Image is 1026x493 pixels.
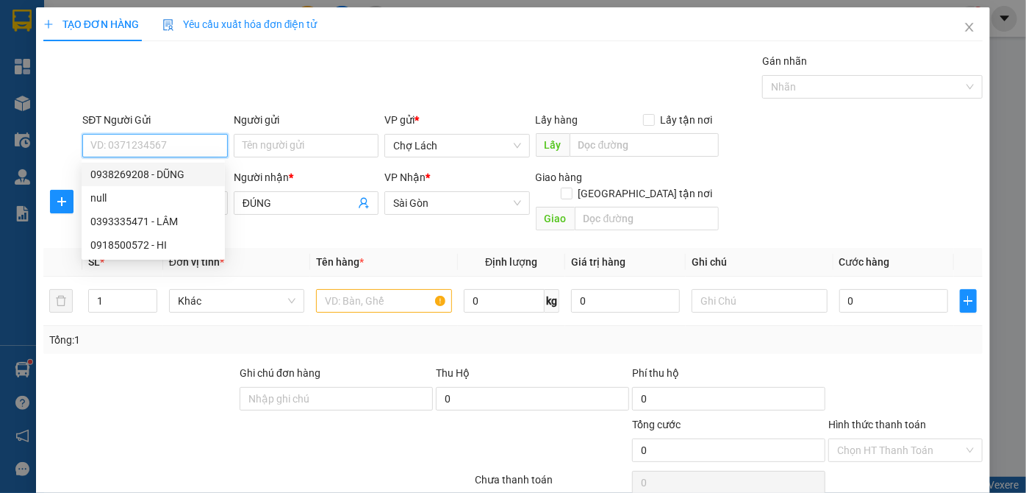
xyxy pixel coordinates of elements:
[90,213,216,230] div: 0393335471 - LÂM
[82,210,225,233] div: 0393335471 - LÂM
[485,256,537,268] span: Định lượng
[686,248,833,277] th: Ghi chú
[949,7,990,49] button: Close
[536,171,583,183] span: Giao hàng
[571,289,680,313] input: 0
[90,237,216,253] div: 0918500572 - HI
[50,190,73,213] button: plus
[545,289,559,313] span: kg
[536,114,578,126] span: Lấy hàng
[178,290,296,312] span: Khác
[570,133,719,157] input: Dọc đường
[632,419,681,430] span: Tổng cước
[961,295,977,307] span: plus
[82,112,227,128] div: SĐT Người Gửi
[839,256,890,268] span: Cước hàng
[384,171,426,183] span: VP Nhận
[762,55,807,67] label: Gán nhãn
[960,289,977,313] button: plus
[43,18,139,30] span: TẠO ĐƠN HÀNG
[90,166,216,182] div: 0938269208 - DŨNG
[162,19,174,31] img: icon
[51,196,73,208] span: plus
[358,197,370,209] span: user-add
[692,289,828,313] input: Ghi Chú
[240,367,320,379] label: Ghi chú đơn hàng
[632,365,825,387] div: Phí thu hộ
[828,419,926,430] label: Hình thức thanh toán
[82,233,225,257] div: 0918500572 - HI
[49,332,397,348] div: Tổng: 1
[162,18,318,30] span: Yêu cầu xuất hóa đơn điện tử
[573,185,719,202] span: [GEOGRAPHIC_DATA] tận nơi
[436,367,470,379] span: Thu Hộ
[169,256,224,268] span: Đơn vị tính
[234,112,379,128] div: Người gửi
[82,163,225,186] div: 0938269208 - DŨNG
[49,289,73,313] button: delete
[571,256,625,268] span: Giá trị hàng
[240,387,433,411] input: Ghi chú đơn hàng
[536,133,570,157] span: Lấy
[82,186,225,210] div: null
[88,256,100,268] span: SL
[90,190,216,206] div: null
[655,112,719,128] span: Lấy tận nơi
[316,289,452,313] input: VD: Bàn, Ghế
[234,169,379,185] div: Người nhận
[393,135,520,157] span: Chợ Lách
[384,112,529,128] div: VP gửi
[316,256,364,268] span: Tên hàng
[964,21,975,33] span: close
[536,207,575,230] span: Giao
[393,192,520,214] span: Sài Gòn
[43,19,54,29] span: plus
[575,207,719,230] input: Dọc đường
